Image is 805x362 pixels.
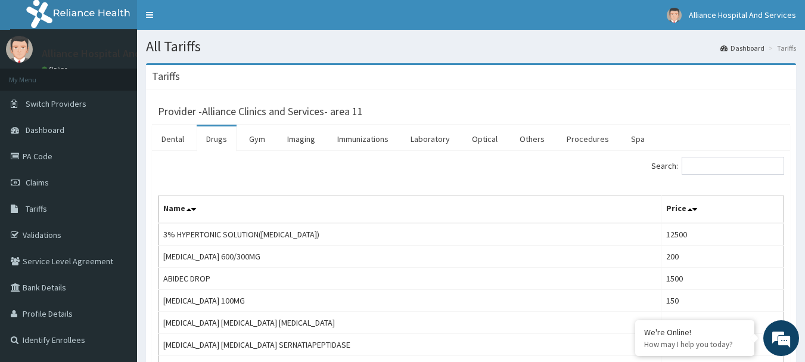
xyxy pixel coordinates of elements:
[689,10,796,20] span: Alliance Hospital And Services
[158,246,661,268] td: [MEDICAL_DATA] 600/300MG
[158,268,661,290] td: ABIDEC DROP
[510,126,554,151] a: Others
[26,177,49,188] span: Claims
[26,125,64,135] span: Dashboard
[158,106,363,117] h3: Provider - Alliance Clinics and Services- area 11
[644,327,745,338] div: We're Online!
[328,126,398,151] a: Immunizations
[644,339,745,349] p: How may I help you today?
[661,246,784,268] td: 200
[557,126,618,151] a: Procedures
[651,157,784,175] label: Search:
[682,157,784,175] input: Search:
[197,126,237,151] a: Drugs
[158,290,661,312] td: [MEDICAL_DATA] 100MG
[621,126,654,151] a: Spa
[158,196,661,224] th: Name
[661,312,784,334] td: 300
[42,48,182,59] p: Alliance Hospital And Services
[152,71,180,82] h3: Tariffs
[720,43,764,53] a: Dashboard
[462,126,507,151] a: Optical
[661,268,784,290] td: 1500
[6,36,33,63] img: User Image
[278,126,325,151] a: Imaging
[158,312,661,334] td: [MEDICAL_DATA] [MEDICAL_DATA] [MEDICAL_DATA]
[152,126,194,151] a: Dental
[240,126,275,151] a: Gym
[661,223,784,246] td: 12500
[26,203,47,214] span: Tariffs
[146,39,796,54] h1: All Tariffs
[661,290,784,312] td: 150
[158,334,661,356] td: [MEDICAL_DATA] [MEDICAL_DATA] SERNATIAPEPTIDASE
[661,196,784,224] th: Price
[401,126,459,151] a: Laboratory
[766,43,796,53] li: Tariffs
[42,65,70,73] a: Online
[158,223,661,246] td: 3% HYPERTONIC SOLUTION([MEDICAL_DATA])
[26,98,86,109] span: Switch Providers
[667,8,682,23] img: User Image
